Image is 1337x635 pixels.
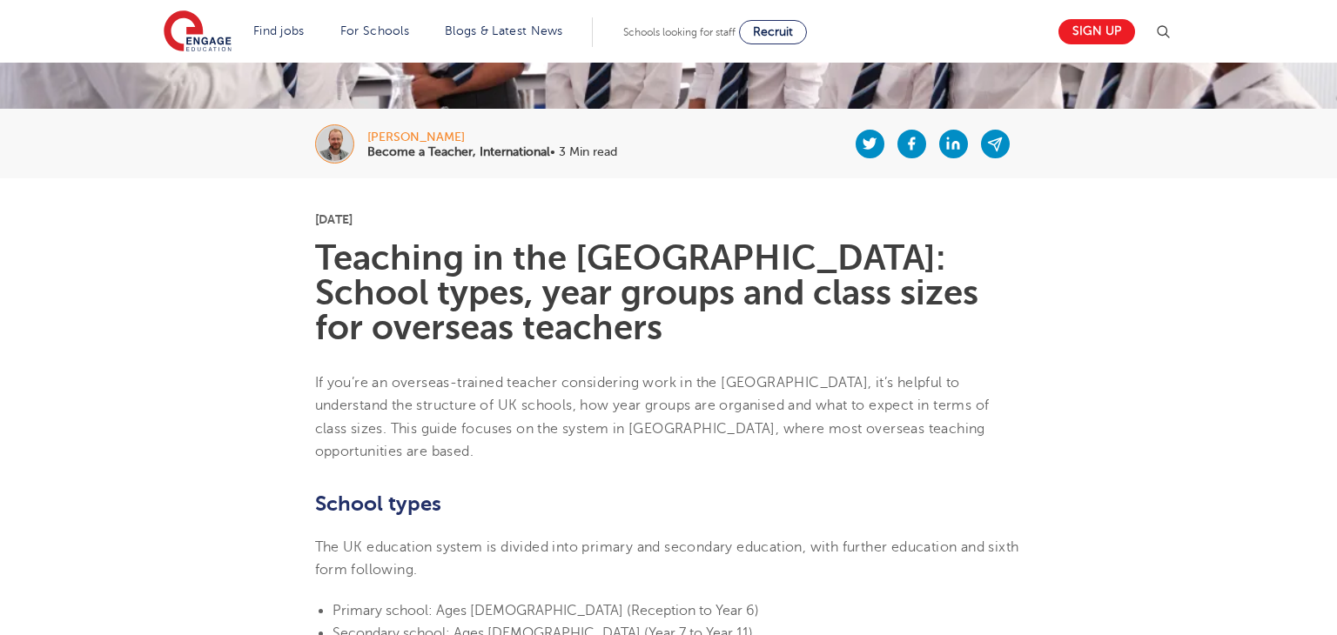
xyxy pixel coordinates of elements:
p: [DATE] [315,213,1023,225]
span: Schools looking for staff [623,26,736,38]
h1: Teaching in the [GEOGRAPHIC_DATA]: School types, year groups and class sizes for overseas teachers [315,241,1023,345]
a: Blogs & Latest News [445,24,563,37]
a: Recruit [739,20,807,44]
span: Primary school: Ages [DEMOGRAPHIC_DATA] (Reception to Year 6) [333,603,759,618]
b: Become a Teacher, International [367,145,550,158]
div: [PERSON_NAME] [367,131,617,144]
img: Engage Education [164,10,232,54]
span: Recruit [753,25,793,38]
a: Find jobs [253,24,305,37]
span: If you’re an overseas-trained teacher considering work in the [GEOGRAPHIC_DATA], it’s helpful to ... [315,375,990,459]
a: Sign up [1058,19,1135,44]
a: For Schools [340,24,409,37]
b: School types [315,491,441,516]
p: • 3 Min read [367,146,617,158]
span: The UK education system is divided into primary and secondary education, with further education a... [315,539,1019,578]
